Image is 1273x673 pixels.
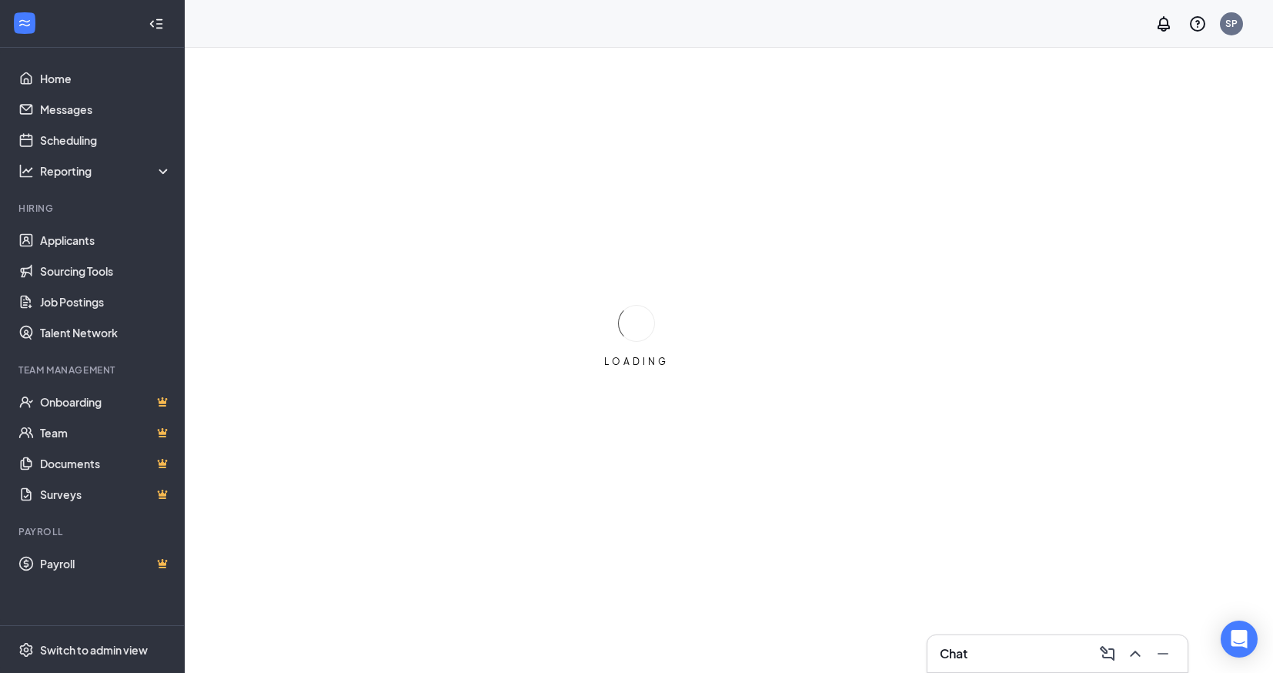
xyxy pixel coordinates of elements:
a: TeamCrown [40,417,172,448]
svg: WorkstreamLogo [17,15,32,31]
svg: Notifications [1154,15,1173,33]
a: OnboardingCrown [40,387,172,417]
button: Minimize [1151,641,1175,666]
a: Sourcing Tools [40,256,172,286]
div: Payroll [18,525,169,538]
svg: Minimize [1154,645,1172,663]
div: Reporting [40,163,172,179]
svg: ComposeMessage [1098,645,1117,663]
div: Open Intercom Messenger [1221,621,1258,658]
div: LOADING [598,355,675,368]
a: Job Postings [40,286,172,317]
button: ChevronUp [1123,641,1148,666]
svg: QuestionInfo [1188,15,1207,33]
a: Scheduling [40,125,172,156]
h3: Chat [940,645,967,662]
button: ComposeMessage [1095,641,1120,666]
a: Applicants [40,225,172,256]
a: DocumentsCrown [40,448,172,479]
div: Switch to admin view [40,642,148,658]
a: Messages [40,94,172,125]
svg: ChevronUp [1126,645,1144,663]
a: Home [40,63,172,94]
a: SurveysCrown [40,479,172,510]
a: Talent Network [40,317,172,348]
svg: Collapse [149,16,164,32]
a: PayrollCrown [40,548,172,579]
svg: Settings [18,642,34,658]
svg: Analysis [18,163,34,179]
div: SP [1225,17,1238,30]
div: Team Management [18,363,169,377]
div: Hiring [18,202,169,215]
